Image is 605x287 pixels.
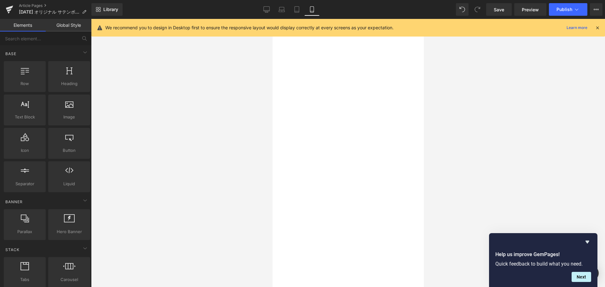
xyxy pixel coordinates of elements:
[572,272,591,282] button: Next question
[6,228,44,235] span: Parallax
[549,3,587,16] button: Publish
[105,24,394,31] p: We recommend you to design in Desktop first to ensure the responsive layout would display correct...
[91,3,123,16] a: New Library
[494,6,504,13] span: Save
[564,24,590,32] a: Learn more
[50,276,88,283] span: Carousel
[6,181,44,187] span: Separator
[50,181,88,187] span: Liquid
[274,3,289,16] a: Laptop
[522,6,539,13] span: Preview
[584,238,591,246] button: Hide survey
[6,276,44,283] span: Tabs
[590,3,602,16] button: More
[50,114,88,120] span: Image
[556,7,572,12] span: Publish
[514,3,546,16] a: Preview
[50,228,88,235] span: Hero Banner
[495,261,591,267] p: Quick feedback to build what you need.
[289,3,304,16] a: Tablet
[456,3,469,16] button: Undo
[304,3,320,16] a: Mobile
[50,147,88,154] span: Button
[6,80,44,87] span: Row
[19,3,91,8] a: Article Pages
[6,147,44,154] span: Icon
[19,9,79,14] span: [DATE] オリジナル サテンポーチ PRESENT
[495,238,591,282] div: Help us improve GemPages!
[259,3,274,16] a: Desktop
[5,247,20,253] span: Stack
[103,7,118,12] span: Library
[471,3,484,16] button: Redo
[5,51,17,57] span: Base
[5,199,23,205] span: Banner
[495,251,591,258] h2: Help us improve GemPages!
[46,19,91,32] a: Global Style
[50,80,88,87] span: Heading
[6,114,44,120] span: Text Block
